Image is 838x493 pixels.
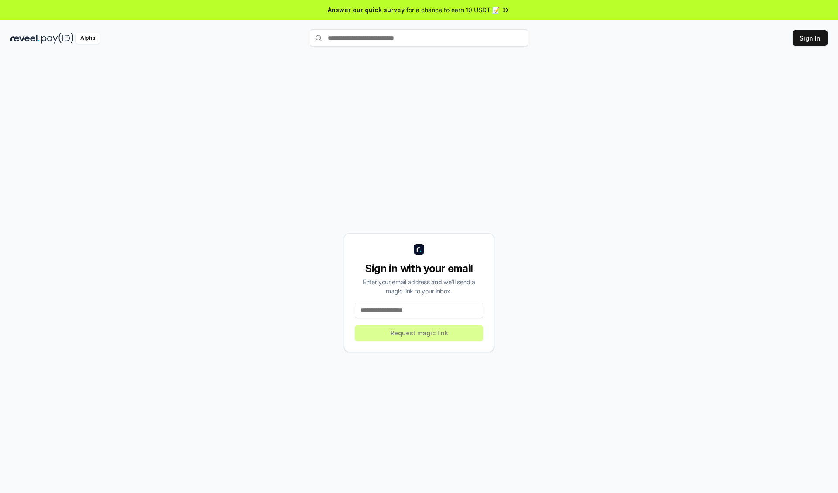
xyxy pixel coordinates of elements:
img: reveel_dark [10,33,40,44]
button: Sign In [793,30,828,46]
span: Answer our quick survey [328,5,405,14]
div: Alpha [76,33,100,44]
img: logo_small [414,244,424,255]
div: Sign in with your email [355,262,483,276]
div: Enter your email address and we’ll send a magic link to your inbox. [355,277,483,296]
img: pay_id [41,33,74,44]
span: for a chance to earn 10 USDT 📝 [406,5,500,14]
